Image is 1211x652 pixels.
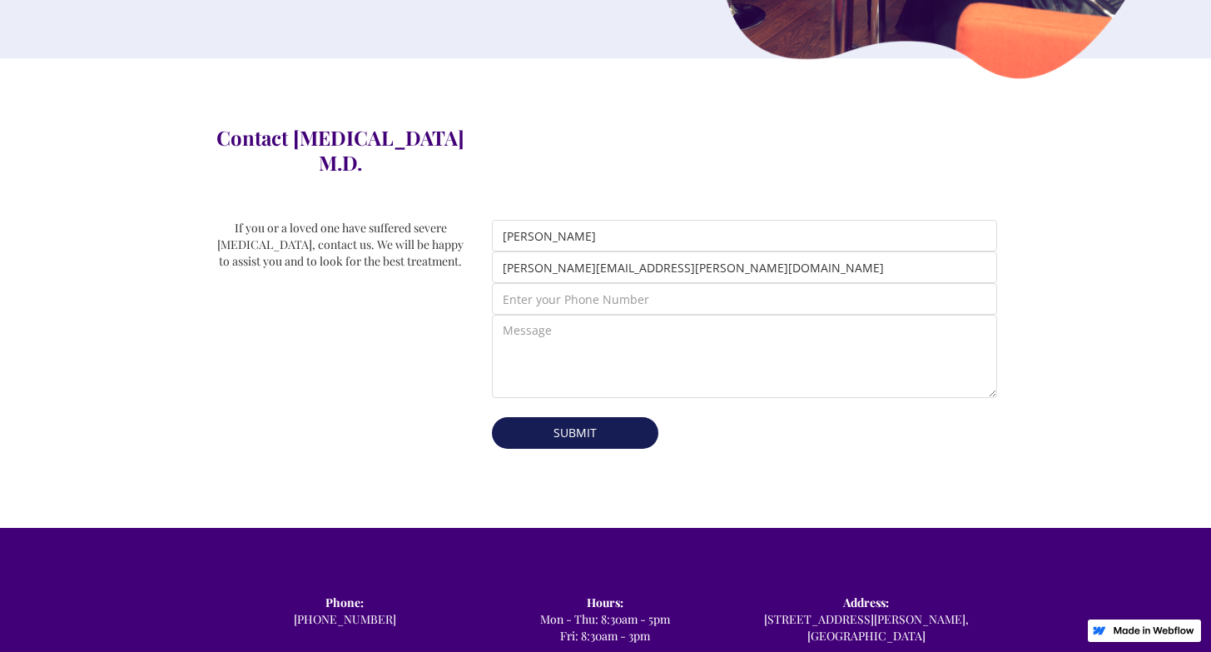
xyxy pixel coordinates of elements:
[325,595,364,610] strong: Phone: ‍
[492,220,997,449] form: Email Form
[215,595,475,628] div: [PHONE_NUMBER]
[587,595,623,610] strong: Hours: ‍
[215,220,467,270] div: If you or a loved one have suffered severe [MEDICAL_DATA], contact us. We will be happy to assist...
[492,283,997,315] input: Enter your Phone Number
[475,595,736,645] div: Mon - Thu: 8:30am - 5pm Fri: 8:30am - 3pm
[492,417,658,449] input: Submit
[492,220,997,251] input: Enter your name
[843,595,889,610] strong: Address: ‍
[1113,626,1194,635] img: Made in Webflow
[492,251,997,283] input: Enter your email
[736,595,996,645] div: [STREET_ADDRESS][PERSON_NAME], [GEOGRAPHIC_DATA]
[215,125,467,175] h3: Contact [MEDICAL_DATA] M.D.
